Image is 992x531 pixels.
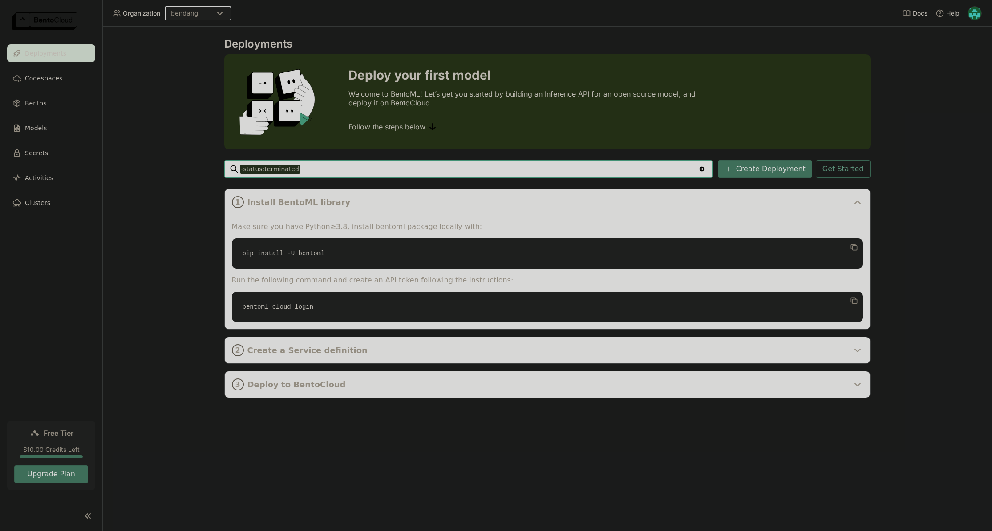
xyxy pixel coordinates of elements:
svg: Clear value [698,165,705,173]
i: 3 [232,378,244,390]
input: Selected bendang. [199,9,200,18]
a: Models [7,119,95,137]
i: 2 [232,344,244,356]
i: 1 [232,196,244,208]
a: Codespaces [7,69,95,87]
h3: Deploy your first model [348,68,700,82]
a: Bentos [7,94,95,112]
div: $10.00 Credits Left [14,446,88,454]
span: Models [25,123,47,133]
a: Free Tier$10.00 Credits LeftUpgrade Plan [7,421,95,490]
span: Deploy to BentoCloud [247,380,849,390]
button: Upgrade Plan [14,465,88,483]
span: Organization [123,9,160,17]
span: Deployments [25,48,66,59]
span: Docs [913,9,927,17]
code: pip install -U bentoml [232,238,863,269]
a: Docs [902,9,927,18]
div: Deployments [224,37,871,51]
span: Codespaces [25,73,62,84]
div: 1Install BentoML library [225,189,870,215]
a: Clusters [7,194,95,212]
span: Install BentoML library [247,197,849,207]
span: Help [946,9,960,17]
span: Activities [25,173,53,183]
span: Bentos [25,98,46,109]
img: cover onboarding [231,68,327,135]
span: Create a Service definition [247,346,849,355]
button: Create Deployment [718,160,812,178]
img: logo [12,12,77,30]
span: Clusters [25,197,50,208]
input: Search [240,162,698,176]
span: Free Tier [44,429,73,438]
a: Activities [7,169,95,187]
code: bentoml cloud login [232,292,863,322]
div: 3Deploy to BentoCloud [225,371,870,398]
img: bendang nuksung [968,7,981,20]
p: Welcome to BentoML! Let’s get you started by building an Inference API for an open source model, ... [348,89,700,107]
div: bendang [171,9,198,18]
p: Make sure you have Python≥3.8, install bentoml package locally with: [232,222,863,231]
div: Help [935,9,960,18]
span: Follow the steps below [348,122,425,131]
p: Run the following command and create an API token following the instructions: [232,276,863,285]
a: Deployments [7,44,95,62]
button: Get Started [816,160,871,178]
span: Secrets [25,148,48,158]
a: Secrets [7,144,95,162]
div: 2Create a Service definition [225,337,870,363]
